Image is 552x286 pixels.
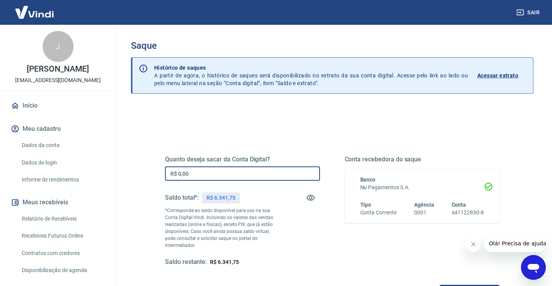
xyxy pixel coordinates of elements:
[210,259,239,265] span: R$ 6.341,75
[19,137,107,153] a: Dados da conta
[466,236,481,252] iframe: Fechar mensagem
[165,258,207,266] h5: Saldo restante:
[165,194,199,202] h5: Saldo total*:
[414,209,434,217] h6: 0001
[360,183,484,192] h6: Nu Pagamentos S.A.
[154,64,468,87] p: A partir de agora, o histórico de saques será disponibilizado no extrato da sua conta digital. Ac...
[484,235,546,252] iframe: Mensagem da empresa
[9,0,60,24] img: Vindi
[345,156,500,163] h5: Conta recebedora do saque
[27,65,89,73] p: [PERSON_NAME]
[5,5,65,12] span: Olá! Precisa de ajuda?
[9,120,107,137] button: Meu cadastro
[43,31,74,62] div: J
[19,228,107,244] a: Recebíveis Futuros Online
[477,64,527,87] a: Acessar extrato
[165,156,320,163] h5: Quanto deseja sacar da Conta Digital?
[15,76,101,84] p: [EMAIL_ADDRESS][DOMAIN_NAME]
[477,72,518,79] p: Acessar extrato
[360,209,397,217] h6: Conta Corrente
[19,262,107,278] a: Disponibilização de agenda
[414,202,434,208] span: Agência
[452,202,466,208] span: Conta
[206,194,235,202] p: R$ 6.341,75
[131,40,533,51] h3: Saque
[19,172,107,188] a: Informe de rendimentos
[9,97,107,114] a: Início
[360,202,371,208] span: Tipo
[360,176,376,183] span: Banco
[452,209,484,217] h6: 641122830-8
[521,255,546,280] iframe: Botão para abrir a janela de mensagens
[19,211,107,227] a: Relatório de Recebíveis
[515,5,543,20] button: Sair
[19,155,107,171] a: Dados de login
[19,245,107,261] a: Contratos com credores
[9,194,107,211] button: Meus recebíveis
[154,64,468,72] p: Histórico de saques
[165,207,281,249] p: *Corresponde ao saldo disponível para uso na sua Conta Digital Vindi. Incluindo os valores das ve...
